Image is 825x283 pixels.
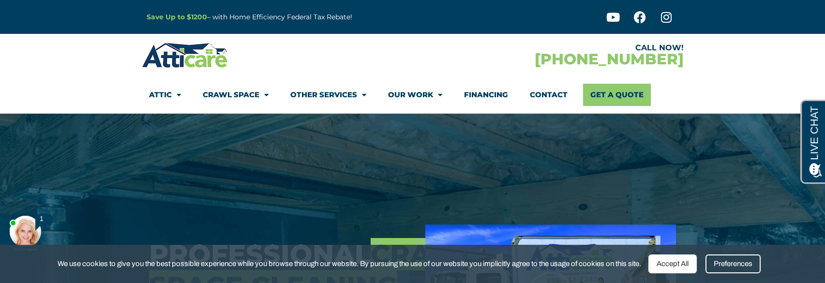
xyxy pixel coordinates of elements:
[9,70,54,88] div: Free Quote
[530,84,568,106] a: Contact
[5,181,207,254] iframe: Chat Invitation
[388,84,442,106] a: Our Work
[149,84,676,106] nav: Menu
[149,84,181,106] a: Attic
[147,13,207,21] a: Save Up to $1200
[648,254,697,273] div: Accept All
[705,254,761,273] div: Preferences
[413,44,684,52] div: CALL NOW!
[583,84,651,106] a: Get A Quote
[57,70,119,88] div: I have a question
[24,8,78,20] span: Opens a chat window
[290,84,366,106] a: Other Services
[147,12,460,23] p: – with Home Efficiency Federal Tax Rebate!
[58,258,641,270] span: We use cookies to give you the best possible experience while you browse through our website. By ...
[203,84,269,106] a: Crawl Space
[464,84,508,106] a: Financing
